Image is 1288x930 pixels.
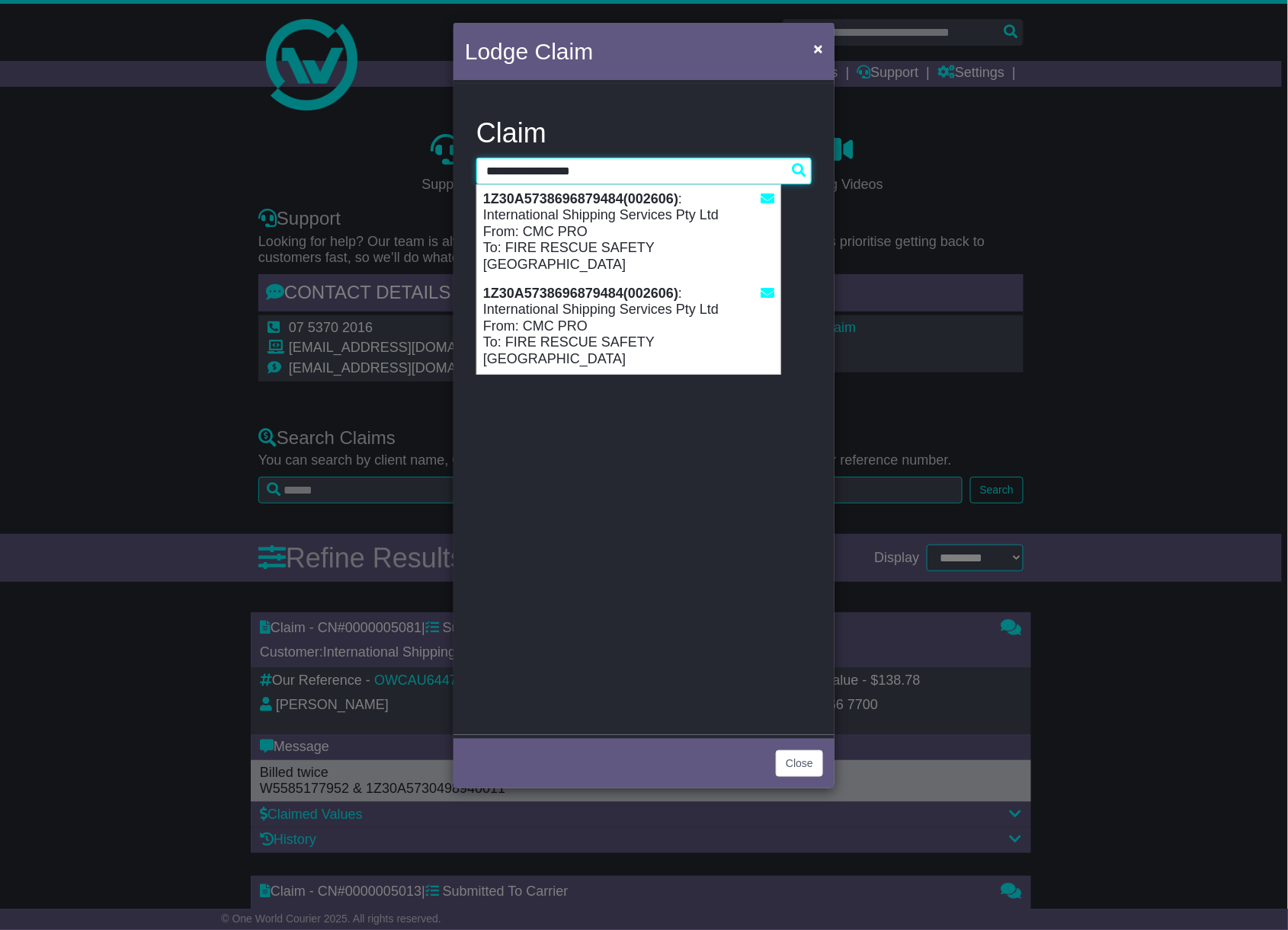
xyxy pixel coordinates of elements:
strong: 1Z30A5738696879484(002606) [483,191,678,206]
h4: Lodge Claim [465,34,593,69]
strong: 1Z30A5738696879484(002606) [483,286,678,301]
button: Close [776,750,823,777]
button: Close [806,33,831,64]
div: : International Shipping Services Pty Ltd From: CMC PRO To: FIRE RESCUE SAFETY [GEOGRAPHIC_DATA] [477,185,780,280]
div: : International Shipping Services Pty Ltd From: CMC PRO To: FIRE RESCUE SAFETY [GEOGRAPHIC_DATA] [477,280,780,374]
h3: Claim [476,118,812,149]
span: × [814,40,823,57]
